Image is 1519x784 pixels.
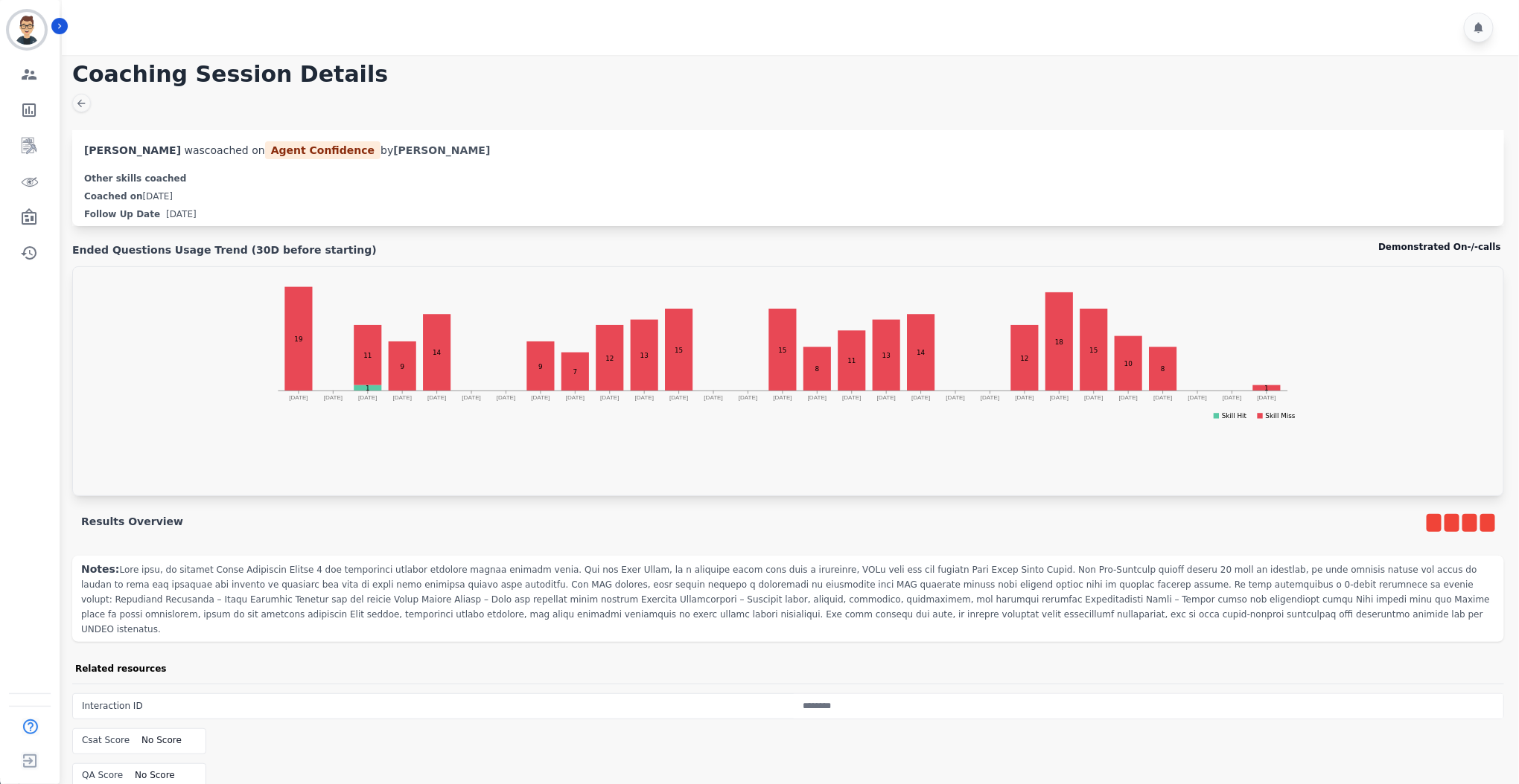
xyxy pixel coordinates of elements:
div: Demonstrated On - / - calls [1378,241,1501,257]
text: 19 [294,335,302,343]
span: Agent Confidence [265,141,380,159]
text: [DATE] [669,394,688,401]
text: 15 [675,347,683,354]
text: 1 [366,385,370,392]
span: [PERSON_NAME] [393,144,490,156]
text: [DATE] [981,394,999,401]
text: 11 [847,357,856,364]
text: [DATE] [877,394,896,401]
text: 9 [538,363,543,370]
text: [DATE] [531,394,550,401]
div: Interaction ID [82,700,782,719]
text: 14 [917,349,926,356]
div: Notes: [72,556,1504,642]
text: 12 [605,355,614,362]
text: [DATE] [462,394,481,401]
text: 18 [1055,338,1063,346]
text: [DATE] [1153,394,1172,401]
div: was coached on by [84,142,490,157]
text: [DATE] [324,394,343,401]
text: 14 [433,349,442,356]
text: [DATE] [1258,394,1276,401]
text: 15 [779,347,787,354]
text: 10 [1124,360,1133,367]
text: [DATE] [600,394,619,401]
text: [DATE] [497,394,515,401]
text: 7 [573,368,578,376]
text: [DATE] [946,394,965,401]
text: 15 [1089,347,1098,354]
text: [DATE] [289,394,308,401]
text: [DATE] [635,394,654,401]
text: [DATE] [1188,394,1207,401]
text: Skill Hit [1222,412,1247,420]
div: Other skills coached [84,173,1498,184]
text: [DATE] [739,394,757,401]
text: [DATE] [393,394,412,401]
text: 11 [363,352,372,359]
div: Csat Score [72,728,206,754]
h1: Coaching Session Details [72,61,1504,88]
text: [DATE] [1119,394,1138,401]
text: 13 [640,352,649,359]
div: Follow Up Date [84,208,160,220]
img: Bordered avatar [9,12,45,48]
span: No Score [141,729,182,754]
span: [DATE] [142,191,173,202]
div: Coached on [84,190,1498,202]
text: [DATE] [566,394,585,401]
span: Lore ipsu, do sitamet Conse Adipiscin Elitse 4 doe temporinci utlabor etdolore magnaa enimadm ven... [81,565,1490,634]
text: [DATE] [842,394,861,401]
text: [DATE] [911,394,930,401]
text: 12 [1021,355,1029,362]
text: [DATE] [1084,394,1103,401]
text: [DATE] [1050,394,1069,401]
div: [DATE] [166,208,197,220]
text: 8 [1161,365,1165,373]
text: [DATE] [358,394,377,401]
text: 1 [1264,385,1269,392]
text: Skill Miss [1266,412,1296,420]
div: Results Overview [81,511,183,532]
text: [DATE] [704,394,723,401]
div: Related resources [75,660,1504,678]
text: 8 [815,365,820,373]
div: Ended Questions Usage Trend ( 30 D before starting) [72,241,377,257]
text: [DATE] [1016,394,1034,401]
text: [DATE] [773,394,792,401]
text: [DATE] [808,394,827,401]
text: [DATE] [427,394,446,401]
text: 13 [882,352,891,359]
span: [PERSON_NAME] [84,144,181,156]
text: [DATE] [1223,394,1241,401]
text: 9 [401,363,405,370]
